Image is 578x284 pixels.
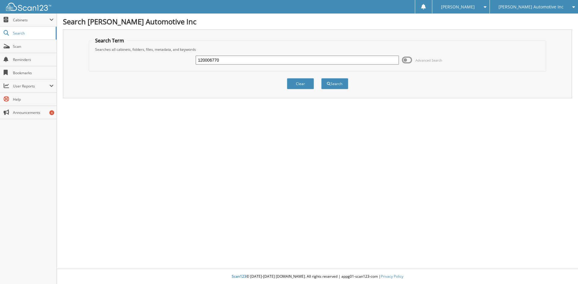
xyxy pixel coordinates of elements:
[63,17,572,26] h1: Search [PERSON_NAME] Automotive Inc
[415,58,442,63] span: Advanced Search
[548,255,578,284] iframe: Chat Widget
[13,31,53,36] span: Search
[13,17,49,23] span: Cabinets
[92,47,543,52] div: Searches all cabinets, folders, files, metadata, and keywords
[13,57,54,62] span: Reminders
[321,78,348,89] button: Search
[13,110,54,115] span: Announcements
[13,44,54,49] span: Scan
[381,274,403,279] a: Privacy Policy
[57,269,578,284] div: © [DATE]-[DATE] [DOMAIN_NAME]. All rights reserved | appg01-scan123-com |
[499,5,564,9] span: [PERSON_NAME] Automotive Inc
[13,84,49,89] span: User Reports
[13,97,54,102] span: Help
[92,37,127,44] legend: Search Term
[49,110,54,115] div: 4
[6,3,51,11] img: scan123-logo-white.svg
[287,78,314,89] button: Clear
[13,70,54,75] span: Bookmarks
[232,274,246,279] span: Scan123
[441,5,475,9] span: [PERSON_NAME]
